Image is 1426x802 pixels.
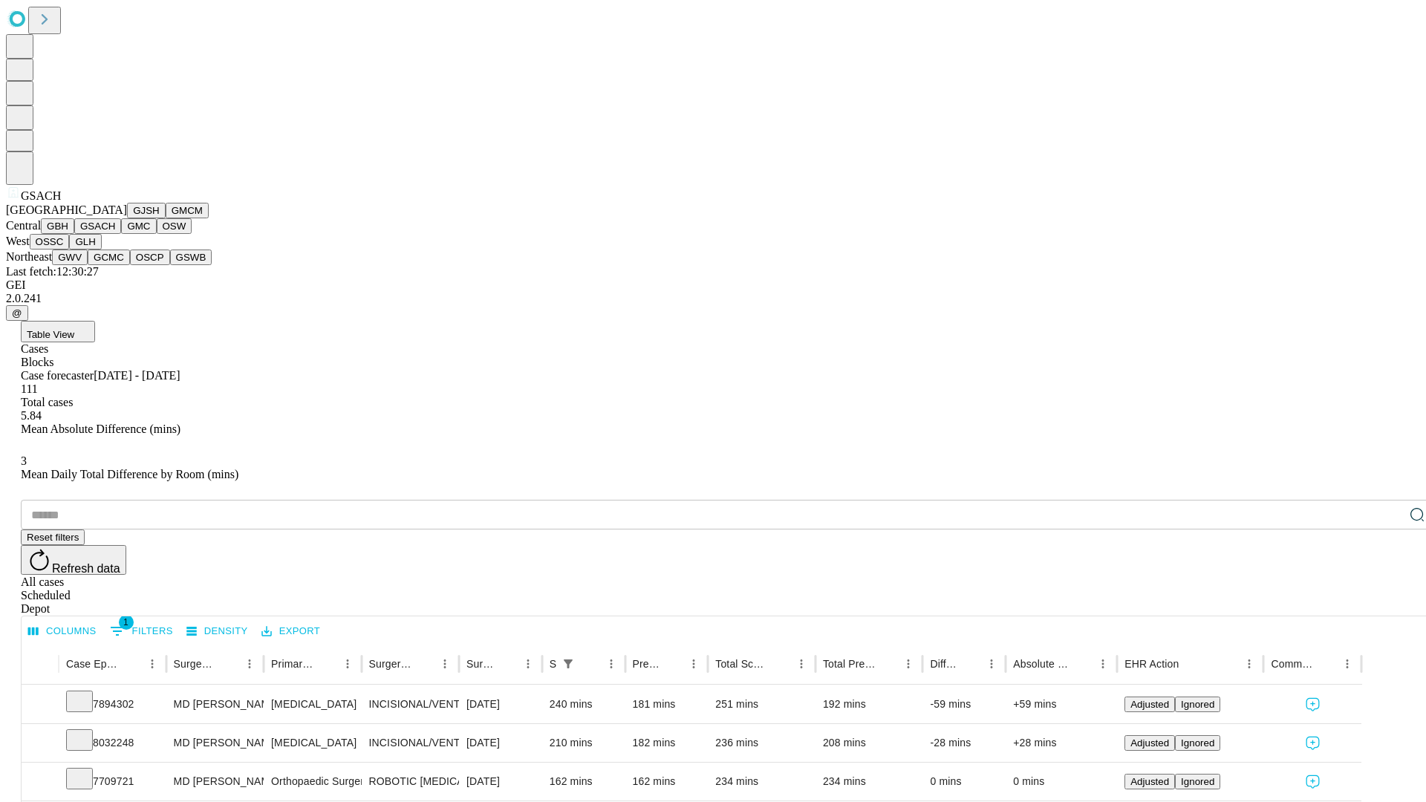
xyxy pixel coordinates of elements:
[1130,776,1169,787] span: Adjusted
[466,724,535,762] div: [DATE]
[1124,658,1179,670] div: EHR Action
[715,763,808,801] div: 234 mins
[715,685,808,723] div: 251 mins
[981,653,1002,674] button: Menu
[715,724,808,762] div: 236 mins
[21,396,73,408] span: Total cases
[66,763,159,801] div: 7709721
[21,189,61,202] span: GSACH
[1013,685,1110,723] div: +59 mins
[106,619,177,643] button: Show filters
[183,620,252,643] button: Density
[558,653,579,674] button: Show filters
[518,653,538,674] button: Menu
[21,423,180,435] span: Mean Absolute Difference (mins)
[930,763,998,801] div: 0 mins
[21,409,42,422] span: 5.84
[218,653,239,674] button: Sort
[170,250,212,265] button: GSWB
[25,620,100,643] button: Select columns
[174,724,256,762] div: MD [PERSON_NAME]
[1175,774,1220,789] button: Ignored
[271,685,354,723] div: [MEDICAL_DATA]
[930,658,959,670] div: Difference
[21,545,126,575] button: Refresh data
[662,653,683,674] button: Sort
[27,532,79,543] span: Reset filters
[930,724,998,762] div: -28 mins
[271,763,354,801] div: Orthopaedic Surgery
[1337,653,1358,674] button: Menu
[239,653,260,674] button: Menu
[1013,724,1110,762] div: +28 mins
[550,658,556,670] div: Scheduled In Room Duration
[898,653,919,674] button: Menu
[466,763,535,801] div: [DATE]
[369,658,412,670] div: Surgery Name
[94,369,180,382] span: [DATE] - [DATE]
[558,653,579,674] div: 1 active filter
[166,203,209,218] button: GMCM
[823,763,916,801] div: 234 mins
[21,468,238,480] span: Mean Daily Total Difference by Room (mins)
[29,731,51,757] button: Expand
[21,369,94,382] span: Case forecaster
[174,685,256,723] div: MD [PERSON_NAME]
[258,620,324,643] button: Export
[960,653,981,674] button: Sort
[633,685,701,723] div: 181 mins
[127,203,166,218] button: GJSH
[41,218,74,234] button: GBH
[550,685,618,723] div: 240 mins
[1181,776,1214,787] span: Ignored
[1130,737,1169,749] span: Adjusted
[27,329,74,340] span: Table View
[52,250,88,265] button: GWV
[1316,653,1337,674] button: Sort
[1181,699,1214,710] span: Ignored
[1130,699,1169,710] span: Adjusted
[119,615,134,630] span: 1
[21,382,38,395] span: 111
[1013,658,1070,670] div: Absolute Difference
[466,685,535,723] div: [DATE]
[1180,653,1201,674] button: Sort
[121,653,142,674] button: Sort
[434,653,455,674] button: Menu
[1072,653,1093,674] button: Sort
[1013,763,1110,801] div: 0 mins
[66,724,159,762] div: 8032248
[6,292,1420,305] div: 2.0.241
[316,653,337,674] button: Sort
[21,529,85,545] button: Reset filters
[1181,737,1214,749] span: Ignored
[74,218,121,234] button: GSACH
[6,305,28,321] button: @
[157,218,192,234] button: OSW
[823,724,916,762] div: 208 mins
[633,763,701,801] div: 162 mins
[21,321,95,342] button: Table View
[6,278,1420,292] div: GEI
[1124,774,1175,789] button: Adjusted
[69,234,101,250] button: GLH
[369,724,452,762] div: INCISIONAL/VENTRAL/SPIGELIAN [MEDICAL_DATA] INITIAL 3-10 CM REDUCIBLE
[683,653,704,674] button: Menu
[414,653,434,674] button: Sort
[21,454,27,467] span: 3
[369,763,452,801] div: ROBOTIC [MEDICAL_DATA] KNEE TOTAL
[466,658,495,670] div: Surgery Date
[1175,735,1220,751] button: Ignored
[121,218,156,234] button: GMC
[174,658,217,670] div: Surgeon Name
[930,685,998,723] div: -59 mins
[1124,697,1175,712] button: Adjusted
[1093,653,1113,674] button: Menu
[337,653,358,674] button: Menu
[1271,658,1314,670] div: Comments
[6,265,99,278] span: Last fetch: 12:30:27
[66,658,120,670] div: Case Epic Id
[130,250,170,265] button: OSCP
[633,658,662,670] div: Predicted In Room Duration
[271,724,354,762] div: [MEDICAL_DATA]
